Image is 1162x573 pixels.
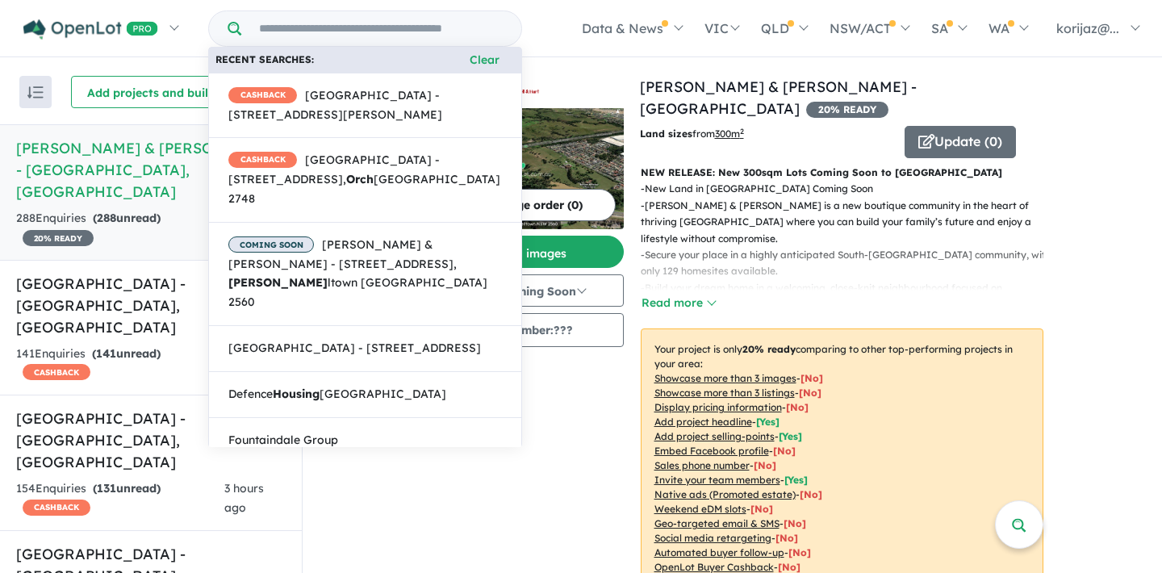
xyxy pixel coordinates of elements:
span: 20 % READY [23,230,94,246]
div: 288 Enquir ies [16,209,212,248]
span: [GEOGRAPHIC_DATA] - [STREET_ADDRESS], [GEOGRAPHIC_DATA] 2748 [228,151,502,208]
span: 20 % READY [806,102,888,118]
p: - New Land in [GEOGRAPHIC_DATA] Coming Soon [641,181,1056,197]
span: 131 [97,481,116,496]
p: - Build your dream home in a welcoming, close-knit neighbourhood focused on connection, convenien... [641,280,1056,346]
span: [No] [750,503,773,515]
span: [ Yes ] [784,474,808,486]
b: 20 % ready [742,343,796,355]
span: 3 hours ago [224,481,264,515]
span: [ No ] [773,445,796,457]
strong: Housing [273,387,320,401]
u: Invite your team members [654,474,780,486]
u: Automated buyer follow-up [654,546,784,558]
input: Try estate name, suburb, builder or developer [245,11,518,46]
button: Update (0) [905,126,1016,158]
span: [ No ] [799,387,821,399]
u: Weekend eDM slots [654,503,746,515]
span: [No] [775,532,798,544]
span: [No] [788,546,811,558]
b: Land sizes [640,128,692,140]
a: COMING SOON[PERSON_NAME] & [PERSON_NAME] - [STREET_ADDRESS],[PERSON_NAME]ltown [GEOGRAPHIC_DATA] ... [208,222,522,326]
p: from [640,126,892,142]
img: Campbell & Hart - Campbelltown [422,108,624,229]
span: CASHBACK [23,500,90,516]
u: Showcase more than 3 listings [654,387,795,399]
button: Clear [454,51,515,69]
button: Status:Coming Soon [422,274,624,307]
img: Campbell & Hart - Campbelltown Logo [428,82,617,102]
span: [No] [800,488,822,500]
span: [ No ] [754,459,776,471]
span: [ No ] [786,401,809,413]
span: korijaz@... [1056,20,1119,36]
a: Campbell & Hart - Campbelltown LogoCampbell & Hart - Campbelltown [422,76,624,229]
span: CASHBACK [228,87,297,103]
p: - Secure your place in a highly anticipated South-[GEOGRAPHIC_DATA] community, with only 129 home... [641,247,1056,280]
a: Fountaindale Group [208,417,522,464]
button: Add images [422,236,624,268]
u: 300 m [715,128,744,140]
u: Native ads (Promoted estate) [654,488,796,500]
div: 154 Enquir ies [16,479,224,518]
span: [GEOGRAPHIC_DATA] - [STREET_ADDRESS][PERSON_NAME] [228,86,502,125]
u: Social media retargeting [654,532,771,544]
button: Image order (0) [459,189,616,221]
span: Fountaindale Group [228,431,338,450]
button: Sales Number:??? [422,313,624,347]
h5: [GEOGRAPHIC_DATA] - [GEOGRAPHIC_DATA] , [GEOGRAPHIC_DATA] [16,408,286,473]
u: Sales phone number [654,459,750,471]
span: [ No ] [800,372,823,384]
u: Embed Facebook profile [654,445,769,457]
sup: 2 [740,127,744,136]
strong: ( unread) [93,211,161,225]
img: Openlot PRO Logo White [23,19,158,40]
p: NEW RELEASE: New 300sqm Lots Coming Soon to [GEOGRAPHIC_DATA] [641,165,1043,181]
h5: [GEOGRAPHIC_DATA] - [GEOGRAPHIC_DATA] , [GEOGRAPHIC_DATA] [16,273,286,338]
span: [No] [784,517,806,529]
div: 141 Enquir ies [16,345,224,383]
u: Geo-targeted email & SMS [654,517,780,529]
span: [ Yes ] [756,416,780,428]
b: Recent searches: [215,52,314,68]
span: COMING SOON [228,236,314,253]
u: Add project headline [654,416,752,428]
u: OpenLot Buyer Cashback [654,561,774,573]
span: 141 [96,346,116,361]
u: Add project selling-points [654,430,775,442]
a: [GEOGRAPHIC_DATA] - [STREET_ADDRESS] [208,325,522,372]
span: [ Yes ] [779,430,802,442]
a: [PERSON_NAME] & [PERSON_NAME] - [GEOGRAPHIC_DATA] [640,77,917,118]
strong: ( unread) [92,346,161,361]
button: Add projects and builders [71,76,249,108]
u: Display pricing information [654,401,782,413]
strong: ( unread) [93,481,161,496]
button: Read more [641,294,717,312]
a: CASHBACK[GEOGRAPHIC_DATA] - [STREET_ADDRESS][PERSON_NAME] [208,73,522,139]
span: [GEOGRAPHIC_DATA] - [STREET_ADDRESS] [228,339,481,358]
span: CASHBACK [228,152,297,168]
strong: [PERSON_NAME] [228,275,328,290]
a: CASHBACK[GEOGRAPHIC_DATA] - [STREET_ADDRESS],Orch[GEOGRAPHIC_DATA] 2748 [208,137,522,222]
u: Showcase more than 3 images [654,372,796,384]
p: - [PERSON_NAME] & [PERSON_NAME] is a new boutique community in the heart of thriving [GEOGRAPHIC_... [641,198,1056,247]
strong: Orch [346,172,374,186]
span: Defence [GEOGRAPHIC_DATA] [228,385,446,404]
span: [PERSON_NAME] & [PERSON_NAME] - [STREET_ADDRESS], ltown [GEOGRAPHIC_DATA] 2560 [228,236,502,312]
h5: [PERSON_NAME] & [PERSON_NAME] - [GEOGRAPHIC_DATA] , [GEOGRAPHIC_DATA] [16,137,286,203]
img: sort.svg [27,86,44,98]
span: CASHBACK [23,364,90,380]
span: [No] [778,561,800,573]
span: 288 [97,211,116,225]
a: DefenceHousing[GEOGRAPHIC_DATA] [208,371,522,418]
